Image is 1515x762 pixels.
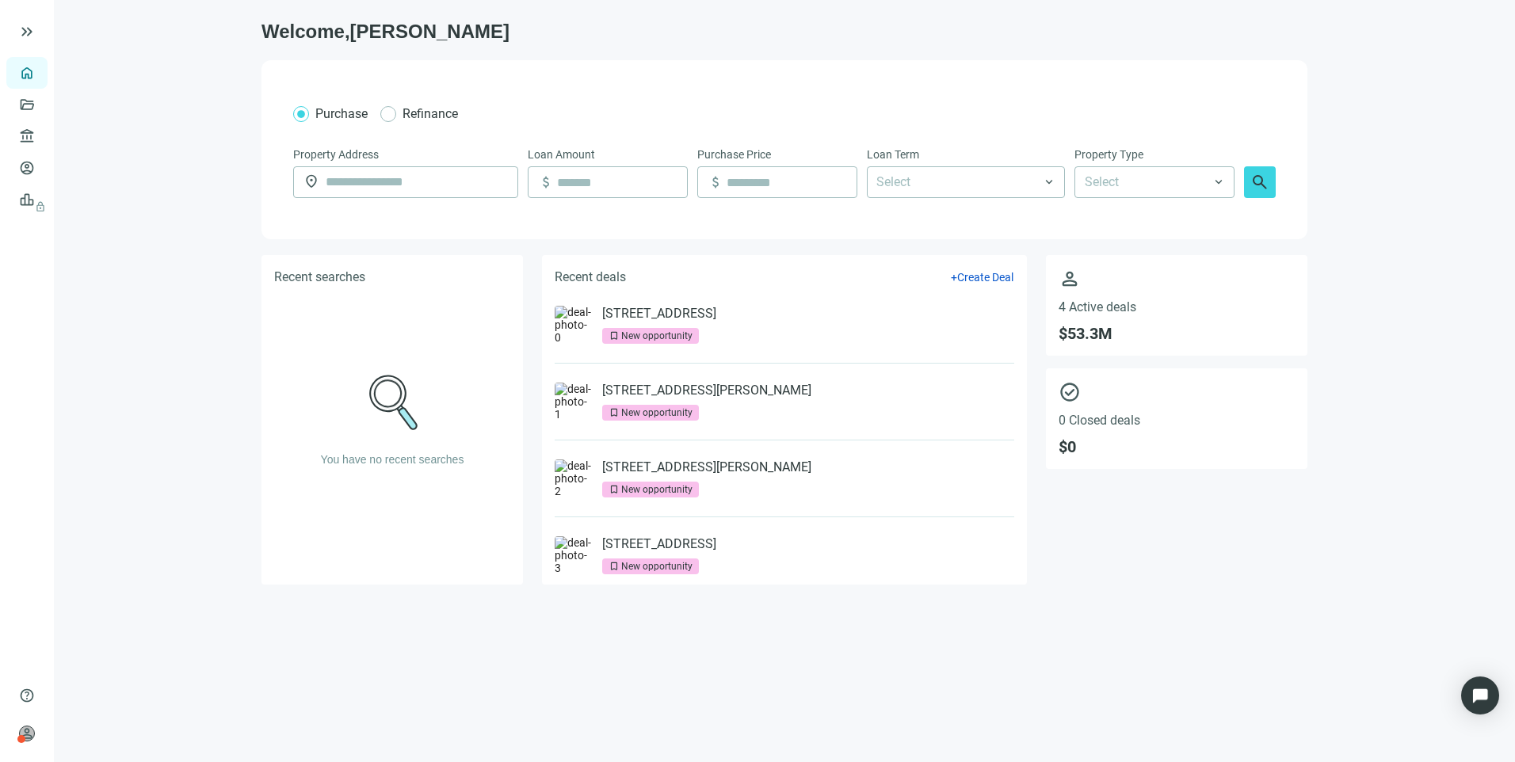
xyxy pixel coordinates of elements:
[1244,166,1276,198] button: search
[555,536,593,574] img: deal-photo-3
[621,558,693,574] div: New opportunity
[321,453,464,466] span: You have no recent searches
[303,173,319,189] span: location_on
[621,405,693,421] div: New opportunity
[621,328,693,344] div: New opportunity
[528,146,595,163] span: Loan Amount
[261,19,1307,44] h1: Welcome, [PERSON_NAME]
[19,726,35,741] span: person
[1059,268,1295,290] span: person
[951,271,957,284] span: +
[950,270,1014,284] button: +Create Deal
[697,146,771,163] span: Purchase Price
[621,482,693,497] div: New opportunity
[555,459,593,497] img: deal-photo-2
[1074,146,1143,163] span: Property Type
[1059,413,1295,428] span: 0 Closed deals
[1461,676,1499,714] div: Open Intercom Messenger
[609,407,620,418] span: bookmark
[957,271,1013,284] span: Create Deal
[1059,324,1295,343] span: $ 53.3M
[609,484,620,495] span: bookmark
[867,146,919,163] span: Loan Term
[403,106,458,121] span: Refinance
[602,383,811,398] a: [STREET_ADDRESS][PERSON_NAME]
[609,330,620,341] span: bookmark
[555,268,626,287] h5: Recent deals
[708,174,723,190] span: attach_money
[1059,299,1295,314] span: 4 Active deals
[274,268,365,287] h5: Recent searches
[609,561,620,572] span: bookmark
[315,106,368,121] span: Purchase
[538,174,554,190] span: attach_money
[555,383,593,421] img: deal-photo-1
[293,146,379,163] span: Property Address
[555,306,593,344] img: deal-photo-0
[1059,381,1295,403] span: check_circle
[602,459,811,475] a: [STREET_ADDRESS][PERSON_NAME]
[1250,173,1269,192] span: search
[602,306,716,322] a: [STREET_ADDRESS]
[19,688,35,703] span: help
[602,536,716,552] a: [STREET_ADDRESS]
[17,22,36,41] button: keyboard_double_arrow_right
[1059,437,1295,456] span: $ 0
